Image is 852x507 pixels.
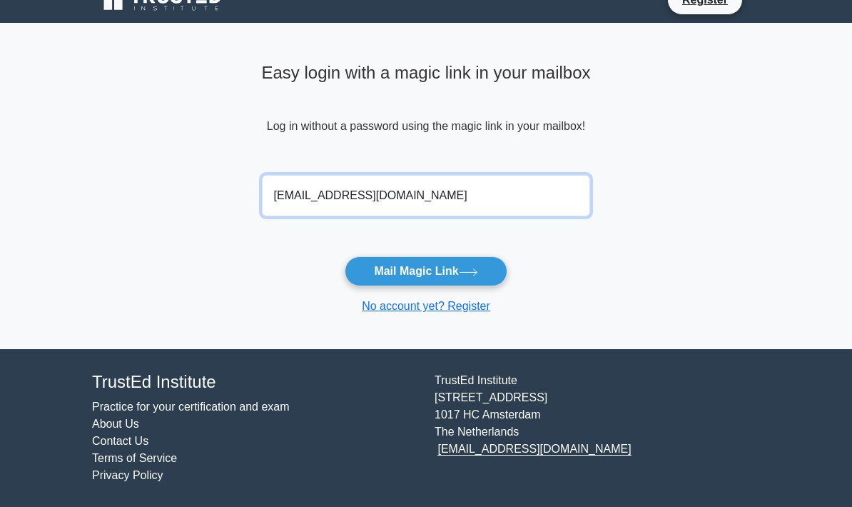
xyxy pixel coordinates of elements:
a: About Us [92,418,139,430]
input: Email [262,175,591,216]
h4: Easy login with a magic link in your mailbox [262,63,591,84]
div: Log in without a password using the magic link in your mailbox! [262,57,591,169]
div: TrustEd Institute [STREET_ADDRESS] 1017 HC Amsterdam The Netherlands [426,372,769,484]
a: Privacy Policy [92,469,163,481]
a: Contact Us [92,435,148,447]
a: Practice for your certification and exam [92,401,290,413]
a: Terms of Service [92,452,177,464]
a: No account yet? Register [362,300,490,312]
h4: TrustEd Institute [92,372,417,393]
button: Mail Magic Link [345,256,507,286]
